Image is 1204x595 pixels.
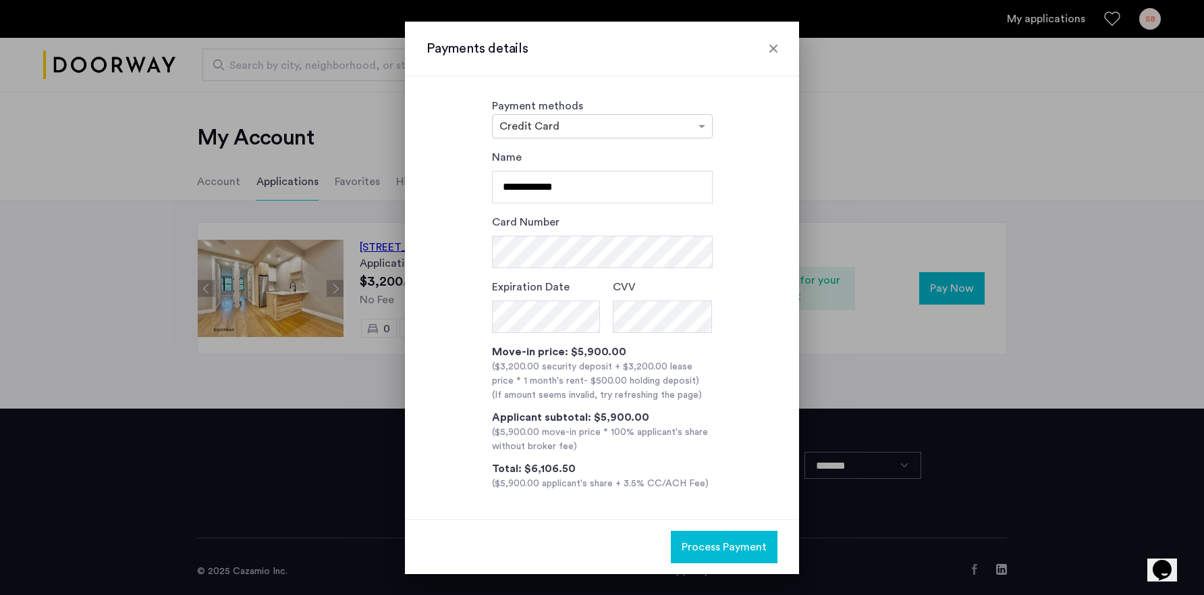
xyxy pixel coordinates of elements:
div: ($3,200.00 security deposit + $3,200.00 lease price * 1 month's rent ) [492,360,713,388]
div: Move-in price: $5,900.00 [492,344,713,360]
span: Total: $6,106.50 [492,463,576,474]
button: button [671,531,777,563]
label: CVV [613,279,636,295]
h3: Payments details [427,39,777,58]
div: ($5,900.00 move-in price * 100% applicant's share without broker fee) [492,425,713,454]
div: (If amount seems invalid, try refreshing the page) [492,388,713,403]
div: ($5,900.00 applicant's share + 3.5% CC/ACH Fee) [492,477,713,491]
span: - $500.00 holding deposit [584,376,696,386]
div: Applicant subtotal: $5,900.00 [492,409,713,425]
label: Payment methods [492,101,583,111]
label: Name [492,149,522,165]
iframe: chat widget [1147,541,1191,581]
label: Card Number [492,214,559,230]
label: Expiration Date [492,279,570,295]
span: Process Payment [682,539,767,555]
